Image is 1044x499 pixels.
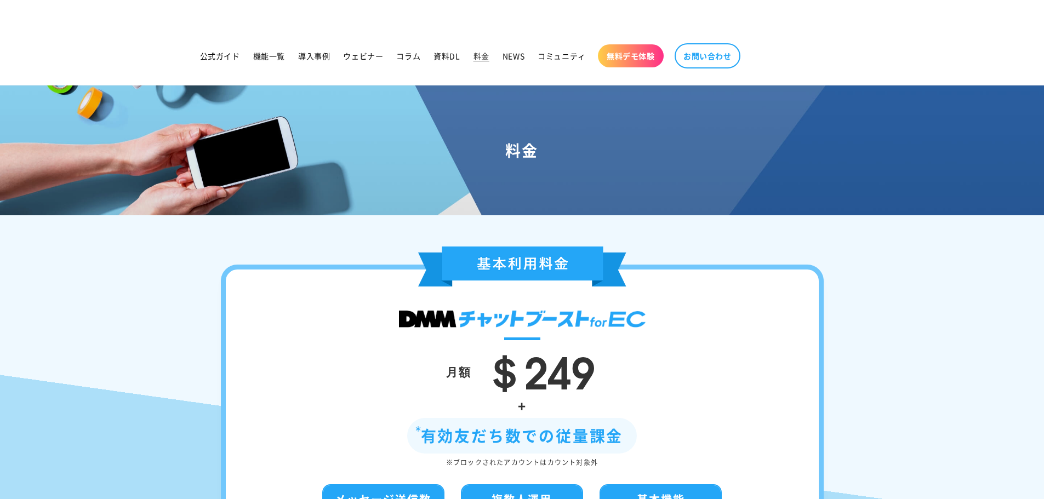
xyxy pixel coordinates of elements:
span: NEWS [503,51,524,61]
span: ウェビナー [343,51,383,61]
a: ウェビナー [336,44,390,67]
div: 有効友だち数での従量課金 [407,418,637,454]
div: ※ブロックされたアカウントはカウント対象外 [259,456,786,468]
a: 公式ガイド [193,44,247,67]
span: 無料デモ体験 [607,51,655,61]
a: コラム [390,44,427,67]
img: DMMチャットブースト [399,311,646,328]
a: 無料デモ体験 [598,44,664,67]
div: 月額 [446,361,471,382]
a: 資料DL [427,44,466,67]
a: 導入事例 [292,44,336,67]
a: コミュニティ [531,44,592,67]
span: コミュニティ [538,51,586,61]
a: お問い合わせ [675,43,740,68]
span: ＄249 [482,337,595,402]
div: + [259,394,786,417]
img: 基本利用料金 [418,246,626,286]
a: NEWS [496,44,531,67]
span: 資料DL [433,51,460,61]
span: 料金 [473,51,489,61]
span: 公式ガイド [200,51,240,61]
a: 機能一覧 [247,44,292,67]
span: 導入事例 [298,51,330,61]
span: 機能一覧 [253,51,285,61]
a: 料金 [467,44,496,67]
span: コラム [396,51,420,61]
span: お問い合わせ [683,51,732,61]
h1: 料金 [13,140,1031,160]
